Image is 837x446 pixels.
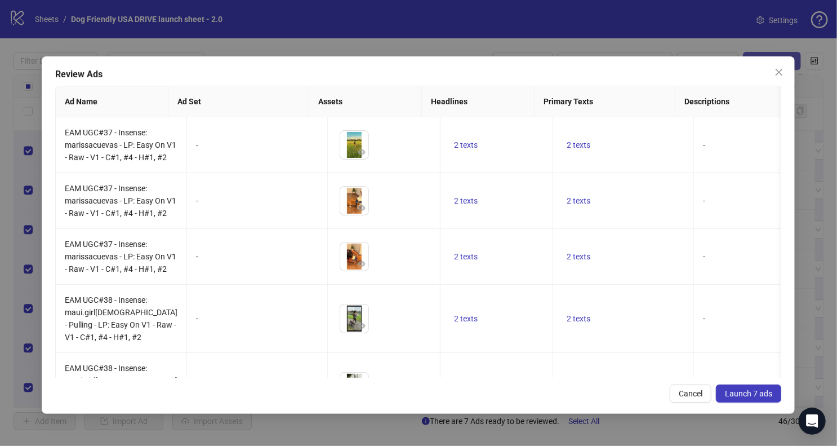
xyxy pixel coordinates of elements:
span: 2 texts [454,314,478,323]
div: Review Ads [55,68,781,81]
span: 2 texts [567,252,590,261]
span: - [703,140,705,149]
span: Launch 7 ads [725,389,773,398]
span: 2 texts [454,196,478,205]
img: Asset 1 [340,187,368,215]
th: Primary Texts [535,86,675,117]
span: EAM UGC#38 - Insense: maui.girl[DEMOGRAPHIC_DATA] - Pulling - LP: Easy On V1 - Raw - V1 - C#1, #4... [65,295,177,342]
th: Assets [309,86,422,117]
th: Ad Set [168,86,309,117]
span: - [703,314,705,323]
span: eye [358,260,366,268]
button: 2 texts [562,250,595,263]
button: Launch 7 ads [716,385,782,403]
span: 2 texts [454,140,478,149]
div: - [196,195,318,207]
span: eye [358,148,366,156]
button: 2 texts [562,194,595,207]
div: - [196,312,318,325]
th: Headlines [422,86,535,117]
span: eye [358,204,366,212]
button: 2 texts [562,138,595,152]
button: Preview [355,257,368,271]
th: Ad Name [56,86,168,117]
button: Preview [355,201,368,215]
button: 2 texts [449,138,482,152]
span: EAM UGC#37 - Insense: marissacuevas - LP: Easy On V1 - Raw - V1 - C#1, #4 - H#1, #2 [65,128,176,162]
span: Cancel [679,389,703,398]
button: 2 texts [449,250,482,263]
div: - [196,139,318,151]
img: Asset 1 [340,373,368,401]
button: 2 texts [449,194,482,207]
div: - [196,250,318,263]
span: 2 texts [567,140,590,149]
img: Asset 1 [340,131,368,159]
button: Preview [355,319,368,333]
span: EAM UGC#37 - Insense: marissacuevas - LP: Easy On V1 - Raw - V1 - C#1, #4 - H#1, #2 [65,184,176,218]
th: Descriptions [675,86,816,117]
button: Cancel [670,385,712,403]
span: - [703,196,705,205]
button: Close [771,63,789,81]
span: eye [358,322,366,330]
img: Asset 1 [340,242,368,271]
button: 2 texts [449,312,482,325]
span: EAM UGC#38 - Insense: maui.girl[DEMOGRAPHIC_DATA] - Pulling - LP: Easy On V1 - Raw - V1 - C#1, #4... [65,364,177,410]
img: Asset 1 [340,304,368,333]
button: Preview [355,145,368,159]
span: EAM UGC#37 - Insense: marissacuevas - LP: Easy On V1 - Raw - V1 - C#1, #4 - H#1, #2 [65,240,176,273]
span: - [703,252,705,261]
button: 2 texts [562,312,595,325]
span: 2 texts [454,252,478,261]
span: 2 texts [567,196,590,205]
span: close [775,68,784,77]
span: 2 texts [567,314,590,323]
div: Open Intercom Messenger [799,408,826,435]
